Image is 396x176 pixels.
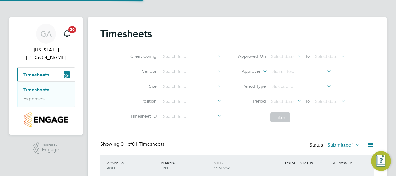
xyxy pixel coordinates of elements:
img: countryside-properties-logo-retina.png [24,112,68,127]
span: TOTAL [285,160,296,165]
input: Search for... [161,112,222,121]
span: / [123,160,124,165]
label: Timesheet ID [129,113,157,119]
a: GA[US_STATE][PERSON_NAME] [17,24,75,61]
span: 01 of [121,141,132,147]
a: Powered byEngage [33,142,59,154]
label: Submitted [328,142,361,148]
span: 1 [351,142,354,148]
input: Search for... [161,97,222,106]
h2: Timesheets [100,27,152,40]
div: PERIOD [159,157,213,174]
div: APPROVER [331,157,364,169]
span: To [304,52,312,60]
span: TYPE [161,165,169,170]
div: Showing [100,141,166,148]
a: Go to home page [17,112,75,127]
label: Site [129,83,157,89]
label: Vendor [129,68,157,74]
div: WORKER [105,157,159,174]
span: / [174,160,175,165]
button: Engage Resource Center [371,151,391,171]
span: To [304,97,312,105]
span: Timesheets [23,72,49,78]
label: Approver [233,68,261,75]
span: 20 [68,26,76,33]
div: STATUS [299,157,331,169]
span: Select date [315,54,337,59]
a: 20 [61,24,73,44]
span: Engage [42,147,59,153]
div: Timesheets [17,81,75,107]
span: / [222,160,223,165]
label: Client Config [129,53,157,59]
span: ROLE [107,165,116,170]
a: Timesheets [23,87,49,93]
span: Georgia Astbury [17,46,75,61]
label: Approved On [238,53,266,59]
input: Search for... [161,82,222,91]
label: Period [238,98,266,104]
input: Search for... [161,52,222,61]
nav: Main navigation [9,17,83,135]
span: 01 Timesheets [121,141,164,147]
span: Select date [271,54,294,59]
div: Status [309,141,362,150]
span: Select date [315,99,337,104]
span: Select date [271,99,294,104]
button: Filter [270,112,290,122]
a: Expenses [23,95,45,101]
div: SITE [213,157,267,174]
input: Search for... [270,67,332,76]
label: Position [129,98,157,104]
button: Timesheets [17,68,75,81]
span: Powered by [42,142,59,148]
input: Select one [270,82,332,91]
span: GA [40,30,52,38]
span: VENDOR [214,165,230,170]
label: Period Type [238,83,266,89]
input: Search for... [161,67,222,76]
